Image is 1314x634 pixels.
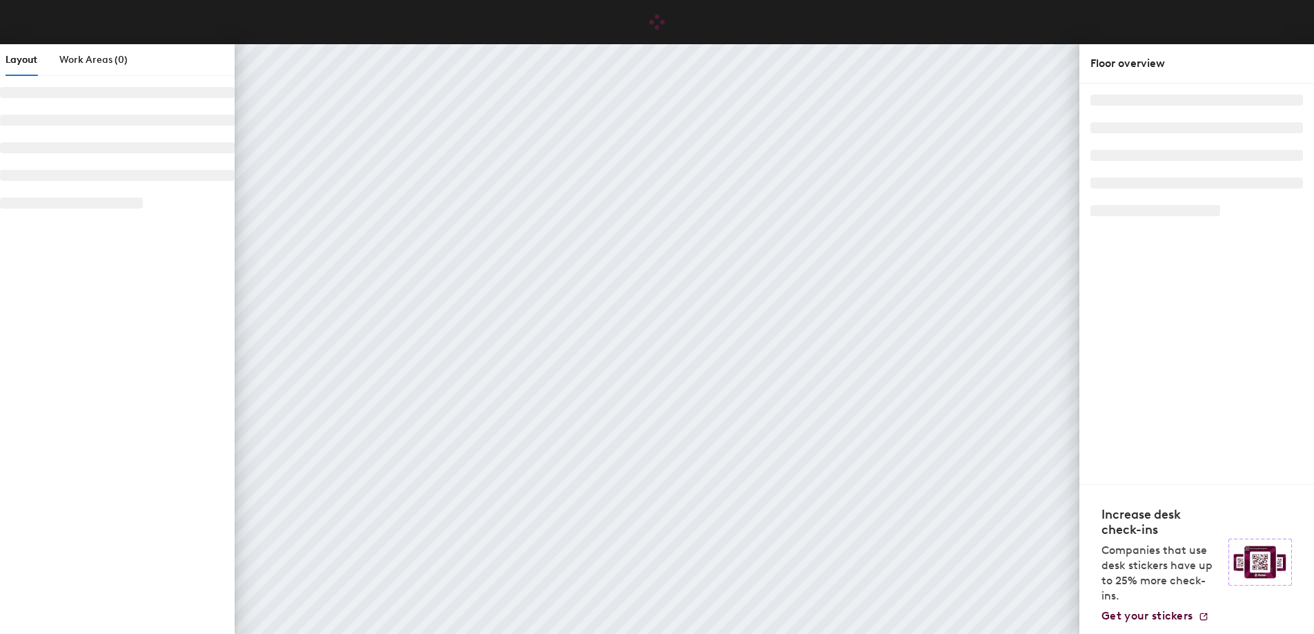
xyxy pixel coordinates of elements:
[6,54,37,66] span: Layout
[1101,543,1220,604] p: Companies that use desk stickers have up to 25% more check-ins.
[1101,609,1209,623] a: Get your stickers
[1090,55,1303,72] div: Floor overview
[59,54,128,66] span: Work Areas (0)
[1101,609,1193,622] span: Get your stickers
[1101,507,1220,537] h4: Increase desk check-ins
[1228,539,1292,586] img: Sticker logo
